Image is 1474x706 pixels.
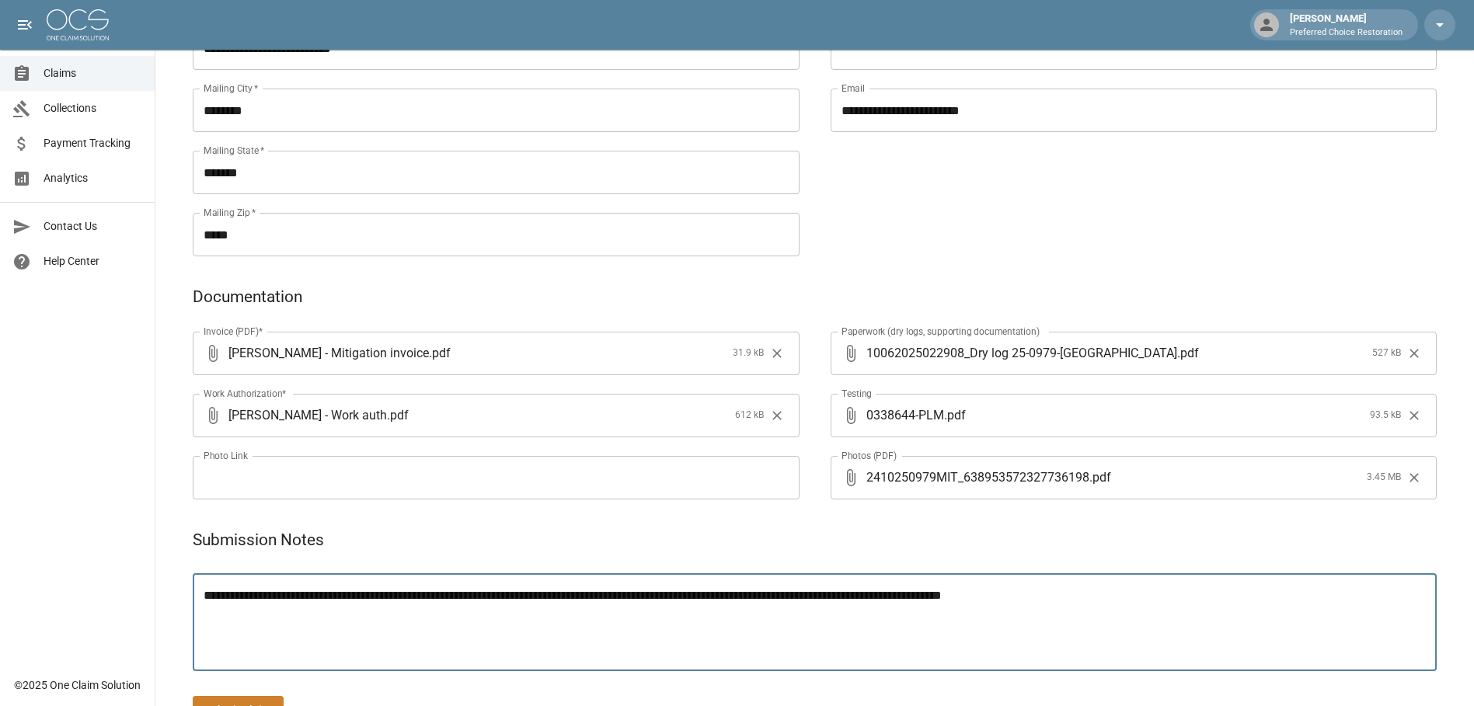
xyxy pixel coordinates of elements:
[1290,26,1403,40] p: Preferred Choice Restoration
[1089,468,1111,486] span: . pdf
[44,65,142,82] span: Claims
[44,170,142,186] span: Analytics
[765,342,789,365] button: Clear
[1284,11,1409,39] div: [PERSON_NAME]
[735,408,764,423] span: 612 kB
[228,344,429,362] span: [PERSON_NAME] - Mitigation invoice
[765,404,789,427] button: Clear
[429,344,451,362] span: . pdf
[1177,344,1199,362] span: . pdf
[204,144,264,157] label: Mailing State
[866,468,1089,486] span: 2410250979MIT_638953572327736198
[1367,470,1401,485] span: 3.45 MB
[47,9,109,40] img: ocs-logo-white-transparent.png
[44,135,142,151] span: Payment Tracking
[944,406,966,424] span: . pdf
[842,82,865,95] label: Email
[204,82,259,95] label: Mailing City
[1372,346,1401,361] span: 527 kB
[1403,404,1426,427] button: Clear
[866,344,1177,362] span: 10062025022908_Dry log 25-0979-[GEOGRAPHIC_DATA]
[204,325,263,338] label: Invoice (PDF)*
[1403,466,1426,489] button: Clear
[1403,342,1426,365] button: Clear
[14,677,141,693] div: © 2025 One Claim Solution
[204,206,256,219] label: Mailing Zip
[733,346,764,361] span: 31.9 kB
[866,406,944,424] span: 0338644-PLM
[228,406,387,424] span: [PERSON_NAME] - Work auth
[9,9,40,40] button: open drawer
[44,100,142,117] span: Collections
[1370,408,1401,423] span: 93.5 kB
[842,325,1040,338] label: Paperwork (dry logs, supporting documentation)
[842,387,872,400] label: Testing
[204,449,248,462] label: Photo Link
[44,218,142,235] span: Contact Us
[204,387,287,400] label: Work Authorization*
[44,253,142,270] span: Help Center
[387,406,409,424] span: . pdf
[842,449,897,462] label: Photos (PDF)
